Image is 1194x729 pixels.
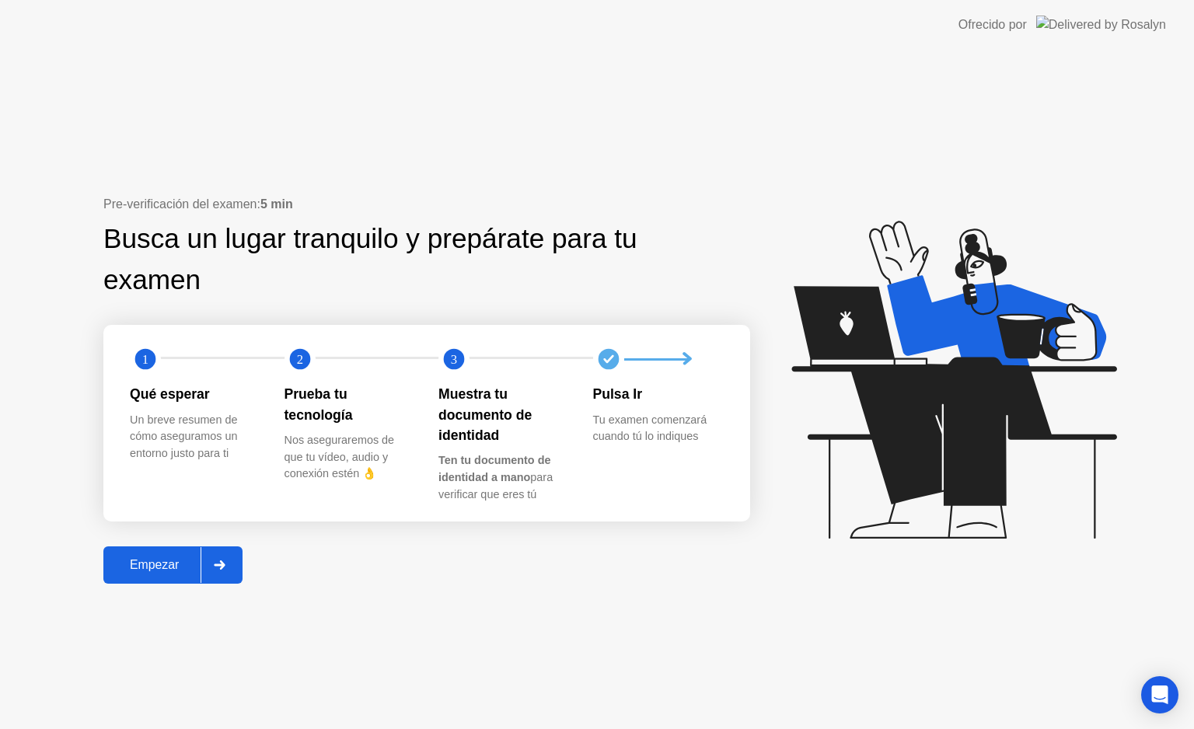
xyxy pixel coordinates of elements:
b: 5 min [260,197,293,211]
text: 3 [451,352,457,367]
img: Delivered by Rosalyn [1036,16,1166,33]
div: Un breve resumen de cómo aseguramos un entorno justo para ti [130,412,260,462]
div: Qué esperar [130,384,260,404]
button: Empezar [103,546,243,584]
div: Pulsa Ir [593,384,723,404]
div: Tu examen comenzará cuando tú lo indiques [593,412,723,445]
div: Empezar [108,558,201,572]
div: Prueba tu tecnología [285,384,414,425]
text: 2 [296,352,302,367]
div: Muestra tu documento de identidad [438,384,568,445]
div: Pre-verificación del examen: [103,195,750,214]
div: para verificar que eres tú [438,452,568,503]
div: Ofrecido por [958,16,1027,34]
div: Busca un lugar tranquilo y prepárate para tu examen [103,218,651,301]
div: Nos aseguraremos de que tu vídeo, audio y conexión estén 👌 [285,432,414,483]
text: 1 [142,352,148,367]
b: Ten tu documento de identidad a mano [438,454,550,483]
div: Open Intercom Messenger [1141,676,1178,713]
